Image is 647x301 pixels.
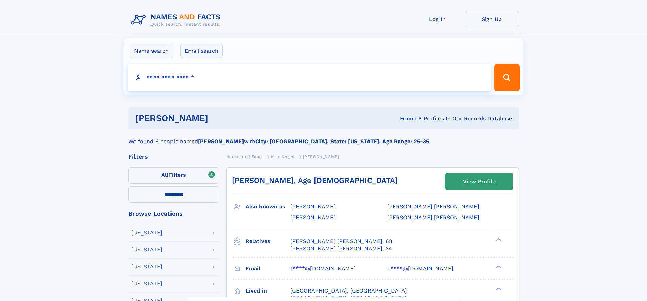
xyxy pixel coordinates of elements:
a: View Profile [446,173,513,190]
span: [PERSON_NAME] [PERSON_NAME] [387,203,479,210]
h1: [PERSON_NAME] [135,114,304,123]
span: Knight [282,154,295,159]
label: Filters [128,167,219,184]
a: Names and Facts [226,152,264,161]
span: [PERSON_NAME] [290,203,336,210]
div: [US_STATE] [131,247,162,252]
button: Search Button [494,64,519,91]
h3: Email [246,263,290,275]
span: All [161,172,168,178]
div: Filters [128,154,219,160]
div: View Profile [463,174,496,189]
div: ❯ [494,265,502,269]
a: [PERSON_NAME] [PERSON_NAME], 34 [290,245,392,252]
span: K [271,154,274,159]
a: K [271,152,274,161]
span: [PERSON_NAME] [290,214,336,221]
span: [GEOGRAPHIC_DATA], [GEOGRAPHIC_DATA] [290,287,407,294]
img: Logo Names and Facts [128,11,226,29]
b: [PERSON_NAME] [198,138,244,145]
div: Browse Locations [128,211,219,217]
a: [PERSON_NAME] [PERSON_NAME], 68 [290,238,392,245]
div: ❯ [494,237,502,242]
a: [PERSON_NAME], Age [DEMOGRAPHIC_DATA] [232,176,398,185]
a: Sign Up [465,11,519,27]
div: [US_STATE] [131,230,162,236]
div: We found 6 people named with . [128,129,519,146]
b: City: [GEOGRAPHIC_DATA], State: [US_STATE], Age Range: 25-35 [255,138,429,145]
h3: Also known as [246,201,290,212]
div: Found 6 Profiles In Our Records Database [304,115,512,123]
div: [US_STATE] [131,281,162,286]
div: [US_STATE] [131,264,162,269]
h3: Relatives [246,236,290,247]
h3: Lived in [246,285,290,297]
a: Knight [282,152,295,161]
span: [PERSON_NAME] [303,154,339,159]
span: [PERSON_NAME] [PERSON_NAME] [387,214,479,221]
label: Name search [130,44,173,58]
input: search input [128,64,491,91]
a: Log In [410,11,465,27]
div: ❯ [494,287,502,291]
label: Email search [180,44,223,58]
